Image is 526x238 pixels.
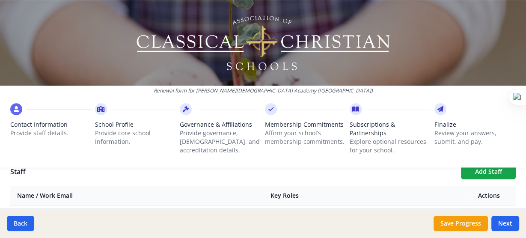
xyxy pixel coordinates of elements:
[491,216,519,231] button: Next
[95,120,176,129] span: School Profile
[434,120,516,129] span: Finalize
[10,186,264,205] th: Name / Work Email
[350,137,431,155] p: Explore optional resources for your school.
[180,129,261,155] p: Provide governance, [DEMOGRAPHIC_DATA], and accreditation details.
[350,120,431,137] span: Subscriptions & Partnerships
[10,120,92,129] span: Contact Information
[434,129,516,146] p: Review your answers, submit, and pay.
[265,129,346,146] p: Affirm your school’s membership commitments.
[471,186,516,205] th: Actions
[7,216,34,231] button: Back
[434,216,488,231] button: Save Progress
[265,120,346,129] span: Membership Commitments
[135,13,391,73] img: Logo
[264,186,471,205] th: Key Roles
[180,120,261,129] span: Governance & Affiliations
[95,129,176,146] p: Provide core school information.
[10,129,92,137] p: Provide staff details.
